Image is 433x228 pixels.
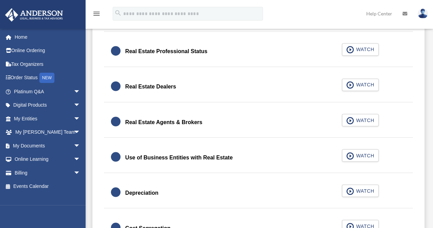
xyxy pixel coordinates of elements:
a: menu [92,12,101,18]
i: search [114,9,122,17]
a: My [PERSON_NAME] Teamarrow_drop_down [5,125,91,139]
button: WATCH [342,79,379,91]
a: Real Estate Professional Status WATCH [111,43,406,60]
span: arrow_drop_down [74,166,87,180]
span: WATCH [354,152,374,159]
a: Real Estate Agents & Brokers WATCH [111,114,406,130]
div: Use of Business Entities with Real Estate [125,153,233,162]
a: Billingarrow_drop_down [5,166,91,180]
a: Home [5,30,91,44]
a: My Entitiesarrow_drop_down [5,112,91,125]
a: Online Ordering [5,44,91,58]
a: Real Estate Dealers WATCH [111,79,406,95]
a: Order StatusNEW [5,71,91,85]
div: Real Estate Dealers [125,82,176,92]
button: WATCH [342,114,379,126]
span: arrow_drop_down [74,139,87,153]
div: Real Estate Agents & Brokers [125,117,202,127]
span: WATCH [354,187,374,194]
a: Use of Business Entities with Real Estate WATCH [111,149,406,166]
a: Tax Organizers [5,57,91,71]
a: Online Learningarrow_drop_down [5,153,91,166]
i: menu [92,10,101,18]
span: arrow_drop_down [74,85,87,99]
div: Real Estate Professional Status [125,47,207,56]
span: arrow_drop_down [74,153,87,167]
img: Anderson Advisors Platinum Portal [3,8,65,22]
a: Digital Productsarrow_drop_down [5,98,91,112]
span: arrow_drop_down [74,112,87,126]
div: Depreciation [125,188,158,197]
span: arrow_drop_down [74,125,87,140]
span: WATCH [354,46,374,53]
a: Depreciation WATCH [111,184,406,201]
span: WATCH [354,117,374,123]
span: WATCH [354,81,374,88]
span: arrow_drop_down [74,98,87,112]
a: Events Calendar [5,180,91,193]
img: User Pic [418,9,428,19]
button: WATCH [342,149,379,161]
button: WATCH [342,43,379,56]
button: WATCH [342,184,379,197]
a: My Documentsarrow_drop_down [5,139,91,153]
a: Platinum Q&Aarrow_drop_down [5,85,91,98]
div: NEW [39,73,54,83]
